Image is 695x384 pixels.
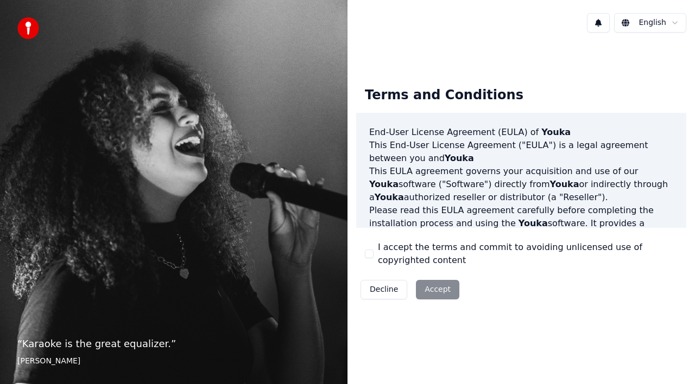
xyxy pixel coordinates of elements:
[369,179,399,189] span: Youka
[550,179,579,189] span: Youka
[519,218,548,228] span: Youka
[375,192,404,202] span: Youka
[17,336,330,351] p: “ Karaoke is the great equalizer. ”
[369,165,673,204] p: This EULA agreement governs your acquisition and use of our software ("Software") directly from o...
[541,127,571,137] span: Youka
[17,17,39,39] img: youka
[369,139,673,165] p: This End-User License Agreement ("EULA") is a legal agreement between you and
[445,153,474,163] span: Youka
[369,126,673,139] h3: End-User License Agreement (EULA) of
[369,204,673,256] p: Please read this EULA agreement carefully before completing the installation process and using th...
[356,78,532,113] div: Terms and Conditions
[361,280,407,299] button: Decline
[378,241,678,267] label: I accept the terms and commit to avoiding unlicensed use of copyrighted content
[17,356,330,367] footer: [PERSON_NAME]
